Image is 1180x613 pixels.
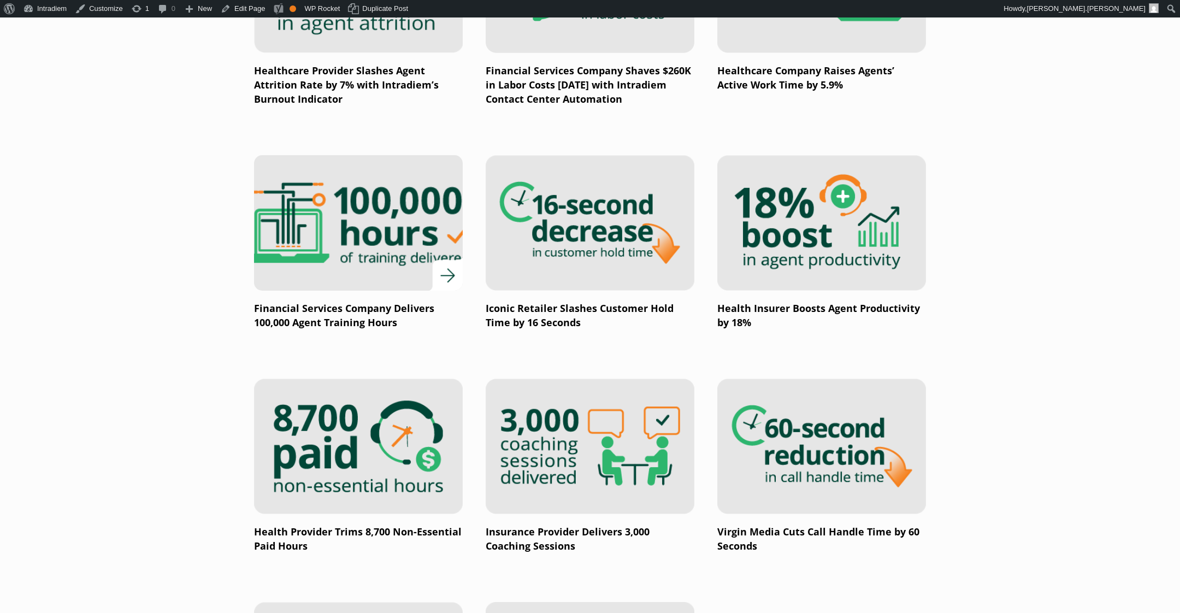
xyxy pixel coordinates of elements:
a: Virgin Media Cuts Call Handle Time by 60 Seconds [717,379,926,553]
p: Financial Services Company Delivers 100,000 Agent Training Hours [254,302,463,330]
a: Financial Services Company Delivers 100,000 Agent Training Hours [254,155,463,330]
p: Financial Services Company Shaves $260K in Labor Costs [DATE] with Intradiem Contact Center Autom... [486,64,694,107]
a: Health Insurer Boosts Agent Productivity by 18% [717,155,926,330]
p: Insurance Provider Delivers 3,000 Coaching Sessions [486,525,694,553]
p: Virgin Media Cuts Call Handle Time by 60 Seconds [717,525,926,553]
p: Health Provider Trims 8,700 Non-Essential Paid Hours [254,525,463,553]
p: Iconic Retailer Slashes Customer Hold Time by 16 Seconds [486,302,694,330]
a: Iconic Retailer Slashes Customer Hold Time by 16 Seconds [486,155,694,330]
a: Health Provider Trims 8,700 Non-Essential Paid Hours [254,379,463,553]
p: Healthcare Company Raises Agents’ Active Work Time by 5.9% [717,64,926,92]
p: Healthcare Provider Slashes Agent Attrition Rate by 7% with Intradiem’s Burnout Indicator [254,64,463,107]
p: Health Insurer Boosts Agent Productivity by 18% [717,302,926,330]
a: Insurance Provider Delivers 3,000 Coaching Sessions [486,379,694,553]
div: OK [290,5,296,12]
span: [PERSON_NAME].[PERSON_NAME] [1027,4,1146,13]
